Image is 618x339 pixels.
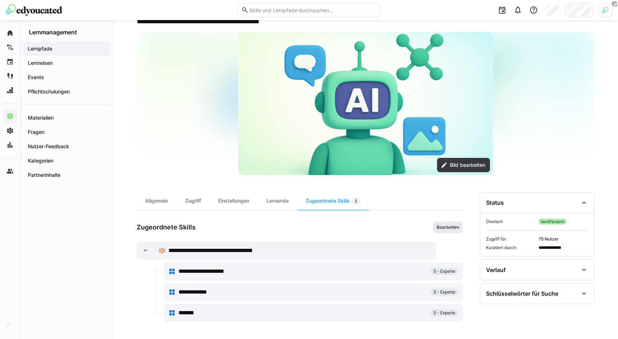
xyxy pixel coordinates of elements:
div: Verlauf [486,266,506,273]
input: Skills und Lernpfade durchsuchen… [249,7,377,13]
button: Bild bearbeiten [437,158,490,172]
div: Zugeordnete Skills [297,192,369,210]
div: Lernende [258,192,297,210]
span: 3 [354,198,357,204]
span: 5 - Experte [433,289,455,295]
div: Einstellungen [210,192,258,210]
span: 5 - Experte [433,268,455,274]
span: Deutsch [486,219,536,224]
span: Veröffentlicht [539,219,566,224]
span: Zugriff für: [486,236,536,242]
h3: Zugeordnete Skills [137,223,196,231]
div: Allgemein [137,192,177,210]
span: 5 - Experte [433,310,455,316]
span: Kuratiert durch: [486,245,536,251]
div: Schlüsselwörter für Suche [486,290,558,297]
button: Bearbeiten [433,222,463,233]
div: Zugriff [177,192,210,210]
span: Bild bearbeiten [449,161,486,169]
div: Status [486,199,504,206]
span: Bearbeiten [436,224,460,230]
span: 75 Nutzer [539,236,588,242]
